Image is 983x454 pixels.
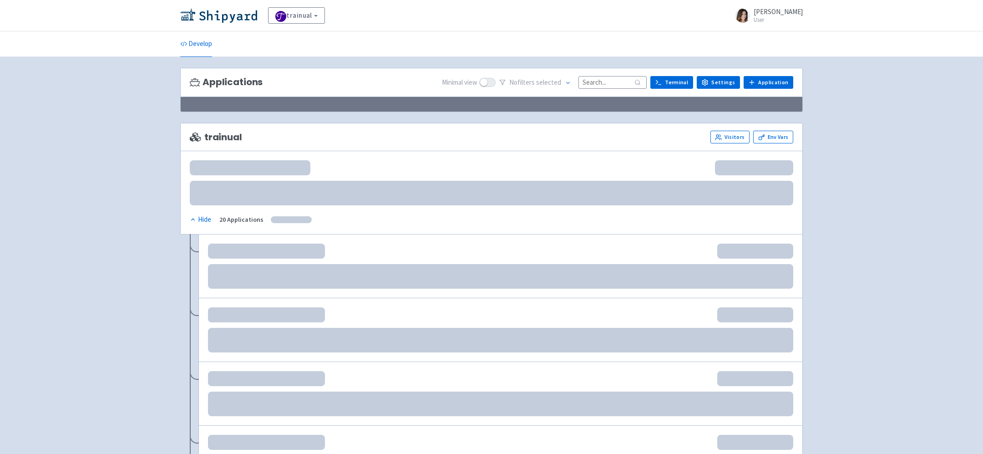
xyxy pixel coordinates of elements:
[219,214,263,225] div: 20 Applications
[190,77,263,87] h3: Applications
[536,78,561,87] span: selected
[744,76,793,89] a: Application
[268,7,325,24] a: trainual
[754,17,803,23] small: User
[730,8,803,23] a: [PERSON_NAME] User
[509,77,561,88] span: No filter s
[578,76,647,88] input: Search...
[754,7,803,16] span: [PERSON_NAME]
[180,8,257,23] img: Shipyard logo
[442,77,477,88] span: Minimal view
[753,131,793,143] a: Env Vars
[190,214,212,225] button: Hide
[190,214,211,225] div: Hide
[650,76,693,89] a: Terminal
[180,31,212,57] a: Develop
[710,131,750,143] a: Visitors
[190,132,242,143] span: trainual
[697,76,740,89] a: Settings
